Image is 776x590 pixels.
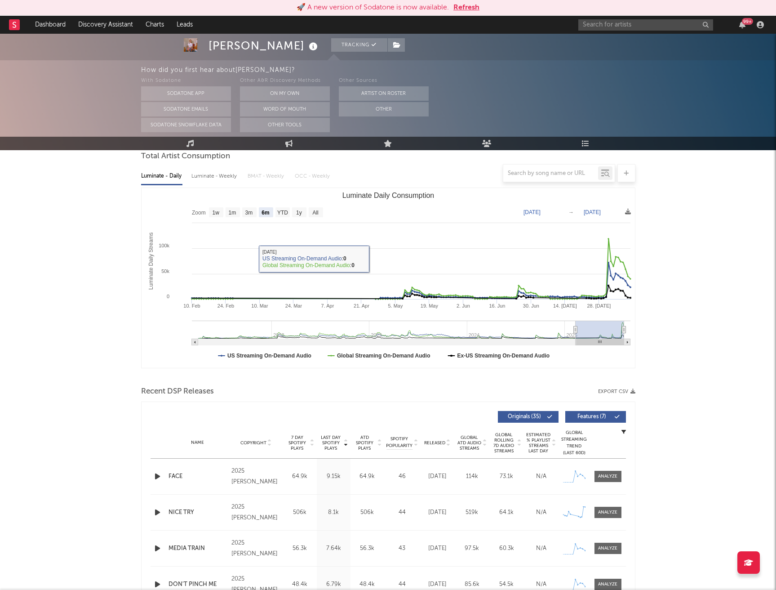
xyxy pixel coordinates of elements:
[321,303,334,308] text: 7. Apr
[141,102,231,116] button: Sodatone Emails
[169,580,227,589] a: DON'T PINCH ME
[526,472,556,481] div: N/A
[183,303,200,308] text: 10. Feb
[561,429,588,456] div: Global Streaming Trend (Last 60D)
[217,303,234,308] text: 24. Feb
[492,432,516,454] span: Global Rolling 7D Audio Streams
[319,472,348,481] div: 9.15k
[169,544,227,553] a: MEDIA TRAIN
[277,210,288,216] text: YTD
[240,440,266,446] span: Copyright
[386,508,418,517] div: 44
[353,472,382,481] div: 64.9k
[296,210,302,216] text: 1y
[169,472,227,481] a: FACE
[285,472,315,481] div: 64.9k
[457,435,482,451] span: Global ATD Audio Streams
[386,544,418,553] div: 43
[169,439,227,446] div: Name
[353,508,382,517] div: 506k
[285,435,309,451] span: 7 Day Spotify Plays
[231,502,280,523] div: 2025 [PERSON_NAME]
[159,243,169,248] text: 100k
[141,86,231,101] button: Sodatone App
[457,353,550,359] text: Ex-US Streaming On-Demand Audio
[240,102,330,116] button: Word Of Mouth
[353,435,377,451] span: ATD Spotify Plays
[29,16,72,34] a: Dashboard
[212,210,219,216] text: 1w
[339,102,429,116] button: Other
[568,209,574,215] text: →
[331,38,387,52] button: Tracking
[492,580,522,589] div: 54.5k
[388,303,403,308] text: 5. May
[578,19,713,31] input: Search for artists
[453,2,479,13] button: Refresh
[337,353,430,359] text: Global Streaming On-Demand Audio
[553,303,576,308] text: 14. [DATE]
[492,508,522,517] div: 64.1k
[170,16,199,34] a: Leads
[526,508,556,517] div: N/A
[208,38,320,53] div: [PERSON_NAME]
[457,508,487,517] div: 519k
[339,76,429,86] div: Other Sources
[386,580,418,589] div: 44
[319,435,343,451] span: Last Day Spotify Plays
[353,544,382,553] div: 56.3k
[386,436,412,449] span: Spotify Popularity
[231,538,280,559] div: 2025 [PERSON_NAME]
[166,294,169,299] text: 0
[141,118,231,132] button: Sodatone Snowflake Data
[139,16,170,34] a: Charts
[386,472,418,481] div: 46
[240,76,330,86] div: Other A&R Discovery Methods
[169,508,227,517] a: NICE TRY
[251,303,268,308] text: 10. Mar
[584,209,601,215] text: [DATE]
[571,414,612,420] span: Features ( 7 )
[523,209,541,215] text: [DATE]
[141,151,230,162] span: Total Artist Consumption
[498,411,559,423] button: Originals(35)
[503,170,598,177] input: Search by song name or URL
[457,544,487,553] div: 97.5k
[489,303,505,308] text: 16. Jun
[319,580,348,589] div: 6.79k
[161,268,169,274] text: 50k
[342,192,434,199] text: Luminate Daily Consumption
[228,210,236,216] text: 1m
[742,18,753,25] div: 99 +
[457,472,487,481] div: 114k
[422,580,452,589] div: [DATE]
[319,508,348,517] div: 8.1k
[240,86,330,101] button: On My Own
[353,580,382,589] div: 48.4k
[456,303,470,308] text: 2. Jun
[492,544,522,553] div: 60.3k
[526,544,556,553] div: N/A
[565,411,626,423] button: Features(7)
[339,86,429,101] button: Artist on Roster
[504,414,545,420] span: Originals ( 35 )
[587,303,611,308] text: 28. [DATE]
[523,303,539,308] text: 30. Jun
[227,353,311,359] text: US Streaming On-Demand Audio
[192,210,206,216] text: Zoom
[492,472,522,481] div: 73.1k
[526,432,551,454] span: Estimated % Playlist Streams Last Day
[262,210,269,216] text: 6m
[240,118,330,132] button: Other Tools
[526,580,556,589] div: N/A
[141,76,231,86] div: With Sodatone
[457,580,487,589] div: 85.6k
[354,303,369,308] text: 21. Apr
[285,508,315,517] div: 506k
[420,303,438,308] text: 19. May
[231,466,280,487] div: 2025 [PERSON_NAME]
[297,2,449,13] div: 🚀 A new version of Sodatone is now available.
[312,210,318,216] text: All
